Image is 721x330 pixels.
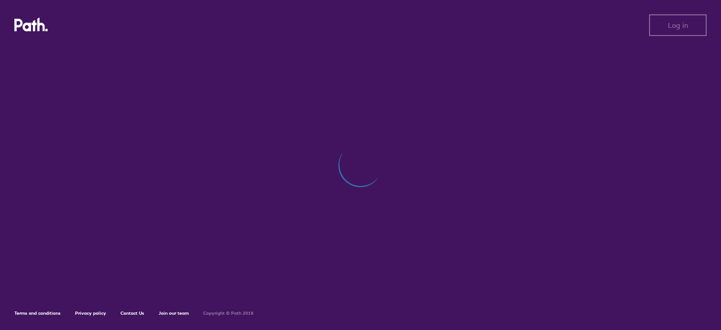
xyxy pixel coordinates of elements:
button: Log in [649,14,707,36]
span: Log in [668,21,688,29]
a: Contact Us [120,310,144,316]
a: Privacy policy [75,310,106,316]
a: Join our team [159,310,189,316]
h6: Copyright © Path 2018 [203,311,254,316]
a: Terms and conditions [14,310,61,316]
